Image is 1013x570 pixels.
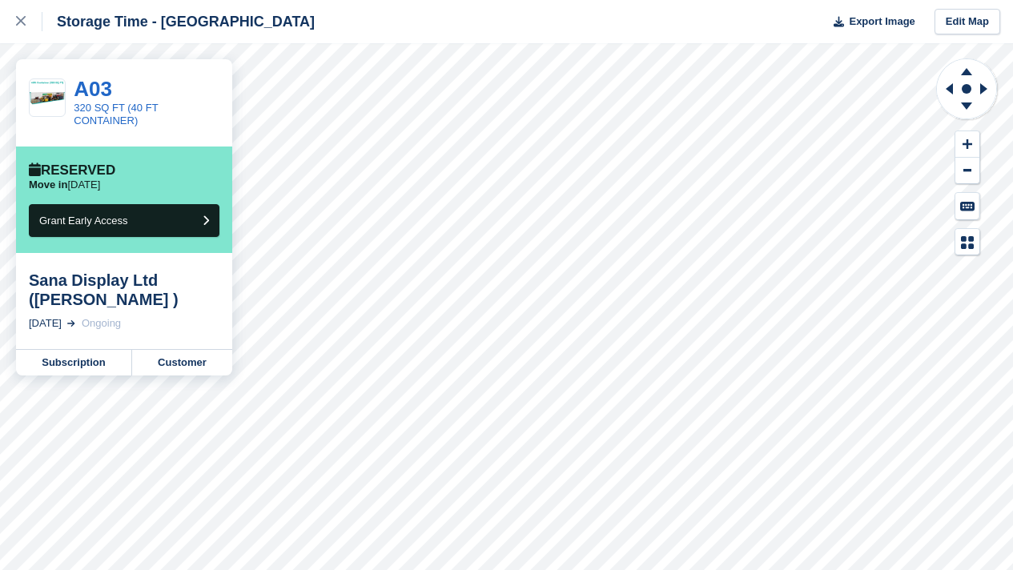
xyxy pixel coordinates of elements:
[29,271,219,309] div: Sana Display Ltd ([PERSON_NAME] )
[82,315,121,331] div: Ongoing
[39,215,128,227] span: Grant Early Access
[955,158,979,184] button: Zoom Out
[74,77,112,101] a: A03
[955,193,979,219] button: Keyboard Shortcuts
[74,102,158,126] a: 320 SQ FT (40 FT CONTAINER)
[849,14,915,30] span: Export Image
[955,229,979,255] button: Map Legend
[67,320,75,327] img: arrow-right-light-icn-cde0832a797a2874e46488d9cf13f60e5c3a73dbe684e267c42b8395dfbc2abf.svg
[29,163,115,179] div: Reserved
[29,204,219,237] button: Grant Early Access
[29,315,62,331] div: [DATE]
[29,179,100,191] p: [DATE]
[29,179,67,191] span: Move in
[30,80,65,115] img: 10ft%20Container%20(80%20SQ%20FT).png
[132,350,232,375] a: Customer
[955,131,979,158] button: Zoom In
[42,12,315,31] div: Storage Time - [GEOGRAPHIC_DATA]
[824,9,915,35] button: Export Image
[935,9,1000,35] a: Edit Map
[16,350,132,375] a: Subscription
